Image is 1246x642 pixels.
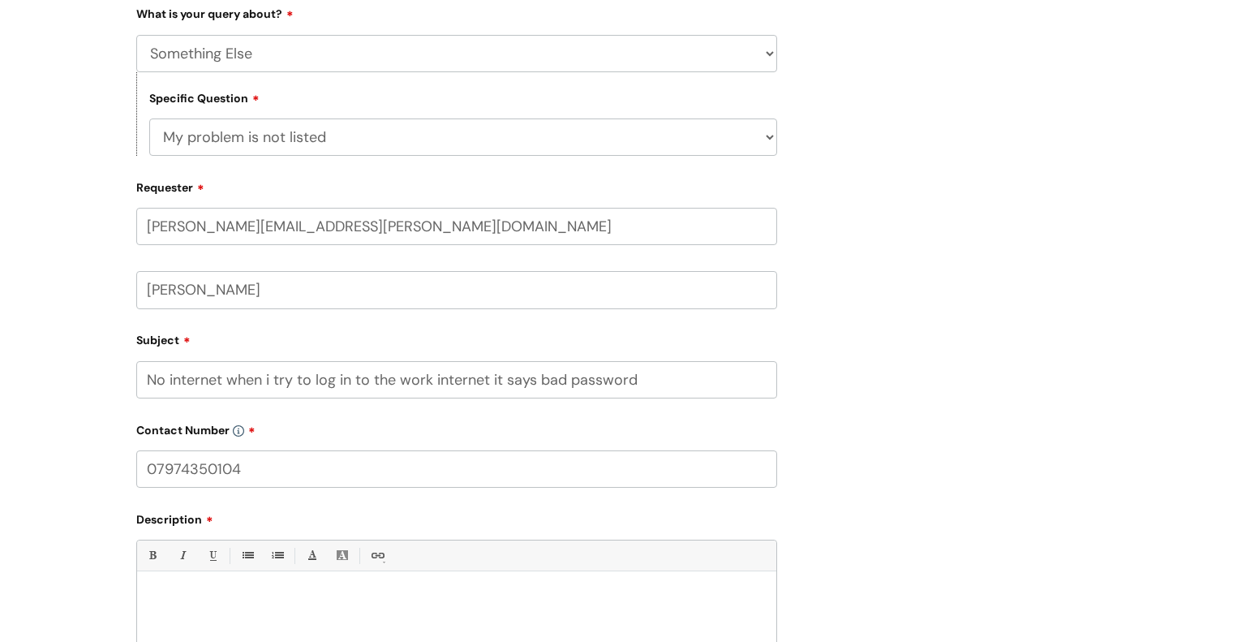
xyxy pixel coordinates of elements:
[136,208,777,245] input: Email
[302,545,322,566] a: Font Color
[136,507,777,527] label: Description
[136,2,777,21] label: What is your query about?
[233,425,244,437] img: info-icon.svg
[367,545,387,566] a: Link
[202,545,222,566] a: Underline(Ctrl-U)
[142,545,162,566] a: Bold (Ctrl-B)
[136,271,777,308] input: Your Name
[332,545,352,566] a: Back Color
[149,89,260,106] label: Specific Question
[237,545,257,566] a: • Unordered List (Ctrl-Shift-7)
[172,545,192,566] a: Italic (Ctrl-I)
[136,418,777,437] label: Contact Number
[136,175,777,195] label: Requester
[267,545,287,566] a: 1. Ordered List (Ctrl-Shift-8)
[136,328,777,347] label: Subject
